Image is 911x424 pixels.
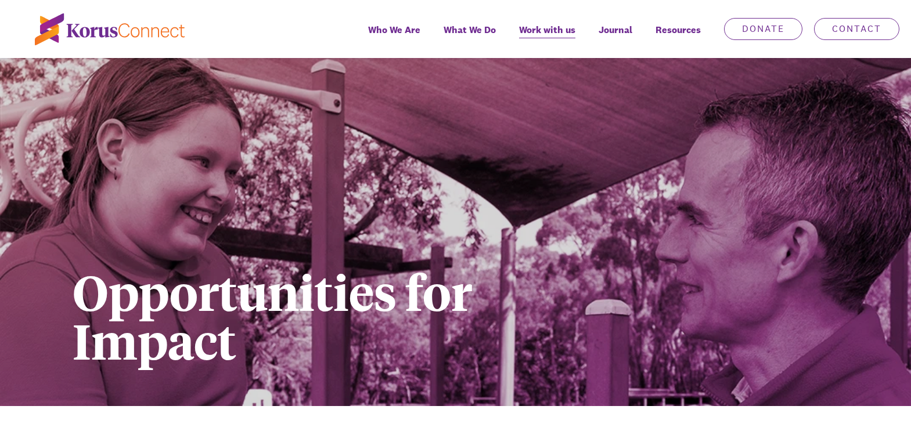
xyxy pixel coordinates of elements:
[35,13,185,45] img: korus-connect%2Fc5177985-88d5-491d-9cd7-4a1febad1357_logo.svg
[644,16,712,58] div: Resources
[444,21,496,38] span: What We Do
[368,21,420,38] span: Who We Are
[507,16,587,58] a: Work with us
[599,21,632,38] span: Journal
[432,16,507,58] a: What We Do
[814,18,899,40] a: Contact
[357,16,432,58] a: Who We Are
[73,267,643,364] h1: Opportunities for Impact
[724,18,802,40] a: Donate
[519,21,575,38] span: Work with us
[587,16,644,58] a: Journal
